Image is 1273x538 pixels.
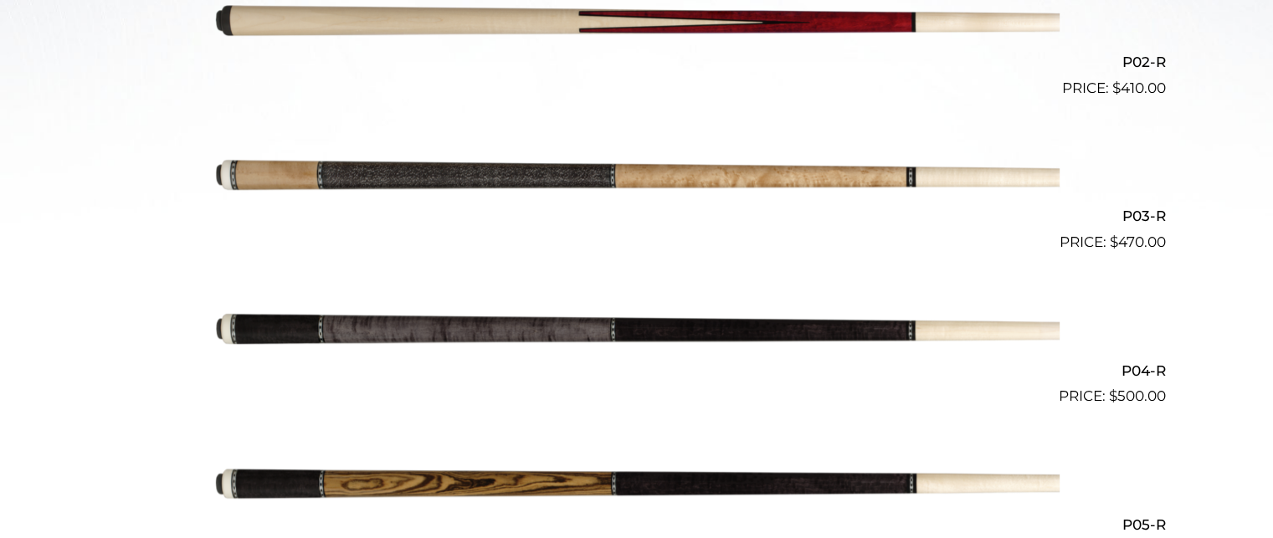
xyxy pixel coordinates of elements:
[1110,233,1118,250] span: $
[214,260,1060,401] img: P04-R
[1110,233,1166,250] bdi: 470.00
[108,260,1166,407] a: P04-R $500.00
[108,46,1166,77] h2: P02-R
[214,106,1060,247] img: P03-R
[1109,387,1117,404] span: $
[108,106,1166,254] a: P03-R $470.00
[108,201,1166,232] h2: P03-R
[1112,79,1166,96] bdi: 410.00
[1112,79,1121,96] span: $
[108,355,1166,386] h2: P04-R
[1109,387,1166,404] bdi: 500.00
